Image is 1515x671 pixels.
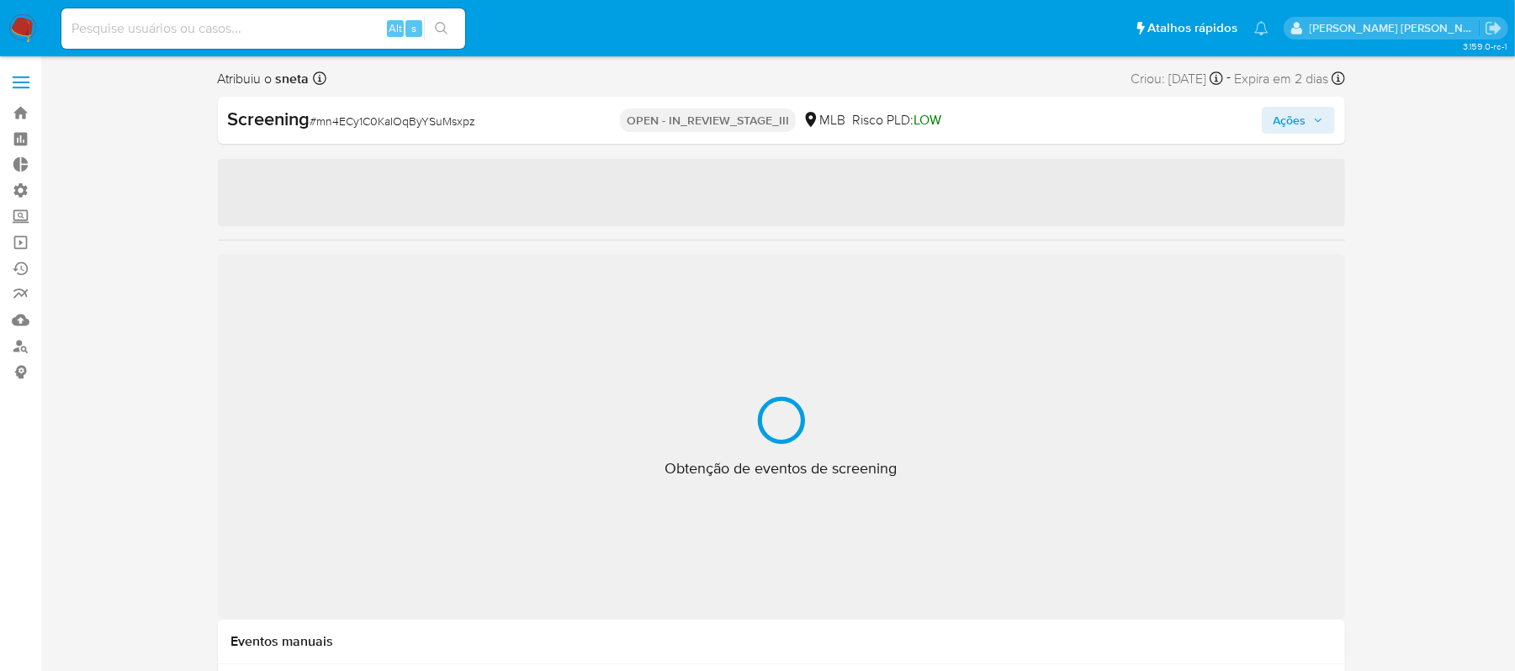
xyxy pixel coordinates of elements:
[1131,67,1223,90] div: Criou: [DATE]
[1147,19,1237,37] span: Atalhos rápidos
[228,105,310,132] b: Screening
[218,70,310,88] span: Atribuiu o
[1485,19,1502,37] a: Sair
[310,113,476,129] span: # mn4ECy1C0KaIOqByYSuMsxpz
[1254,21,1269,35] a: Notificações
[218,159,1345,226] span: ‌
[803,111,845,129] div: MLB
[852,111,941,129] span: Risco PLD:
[620,108,796,132] p: OPEN - IN_REVIEW_STAGE_III
[273,69,310,88] b: sneta
[1310,20,1480,36] p: sergina.neta@mercadolivre.com
[231,633,1332,650] h1: Eventos manuais
[1226,67,1231,90] span: -
[61,18,465,40] input: Pesquise usuários ou casos...
[1262,107,1335,134] button: Ações
[1234,70,1328,88] span: Expira em 2 dias
[424,17,458,40] button: search-icon
[389,20,402,36] span: Alt
[914,110,941,129] span: LOW
[411,20,416,36] span: s
[1274,107,1306,134] span: Ações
